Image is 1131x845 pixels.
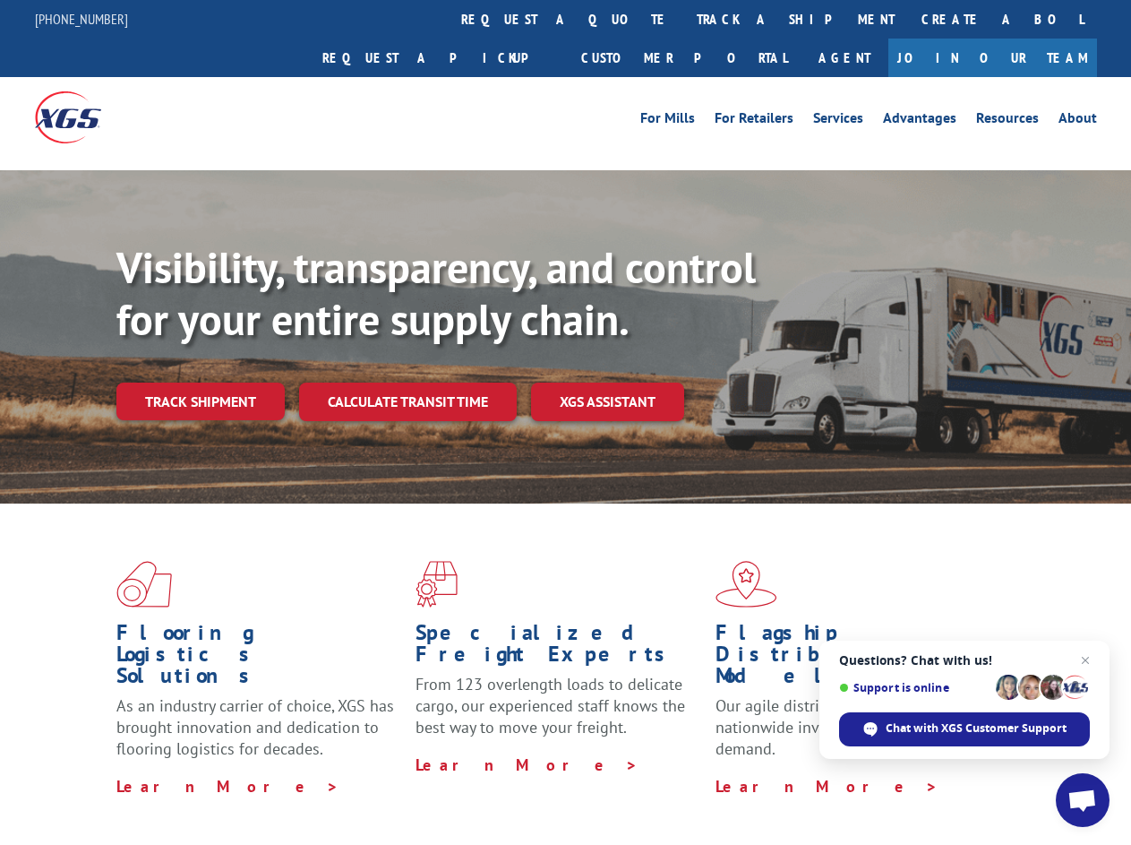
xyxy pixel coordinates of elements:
h1: Flagship Distribution Model [715,622,1001,695]
a: Request a pickup [309,39,568,77]
a: Learn More > [416,754,638,775]
h1: Flooring Logistics Solutions [116,622,402,695]
a: Calculate transit time [299,383,517,421]
a: Agent [801,39,888,77]
a: For Retailers [715,111,793,131]
a: Services [813,111,863,131]
span: Our agile distribution network gives you nationwide inventory management on demand. [715,695,996,759]
a: About [1058,111,1097,131]
a: Advantages [883,111,956,131]
p: From 123 overlength loads to delicate cargo, our experienced staff knows the best way to move you... [416,674,701,754]
a: Join Our Team [888,39,1097,77]
a: For Mills [640,111,695,131]
img: xgs-icon-flagship-distribution-model-red [715,561,777,608]
div: Open chat [1056,773,1110,827]
span: Close chat [1075,650,1096,671]
a: Customer Portal [568,39,801,77]
span: Support is online [839,681,990,694]
img: xgs-icon-total-supply-chain-intelligence-red [116,561,172,608]
div: Chat with XGS Customer Support [839,712,1090,746]
b: Visibility, transparency, and control for your entire supply chain. [116,239,756,347]
h1: Specialized Freight Experts [416,622,701,674]
a: Track shipment [116,383,285,420]
a: XGS ASSISTANT [531,383,684,421]
a: Learn More > [116,776,339,797]
a: [PHONE_NUMBER] [35,10,128,28]
a: Resources [976,111,1039,131]
img: xgs-icon-focused-on-flooring-red [416,561,458,608]
span: Chat with XGS Customer Support [886,720,1067,737]
span: Questions? Chat with us! [839,653,1090,668]
a: Learn More > [715,776,938,797]
span: As an industry carrier of choice, XGS has brought innovation and dedication to flooring logistics... [116,695,394,759]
